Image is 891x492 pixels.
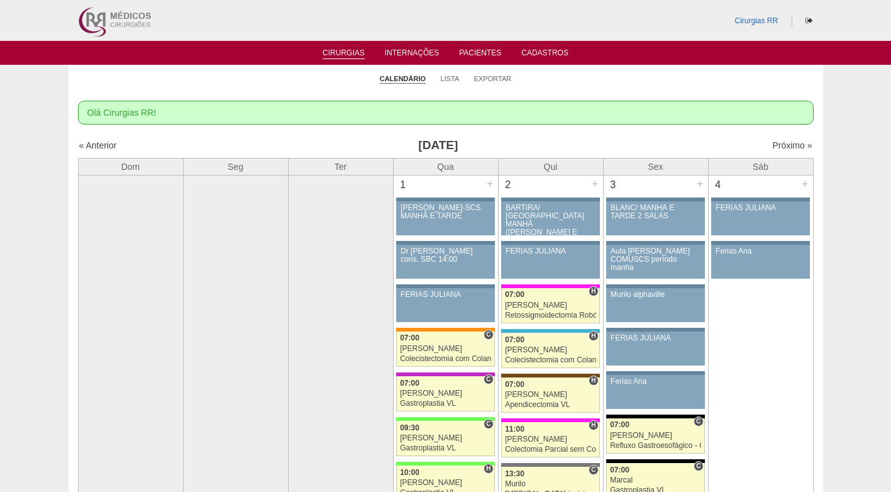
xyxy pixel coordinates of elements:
div: Key: Neomater [501,329,599,333]
a: Cadastros [521,48,568,61]
a: C 07:00 [PERSON_NAME] Refluxo Gastroesofágico - Cirurgia VL [606,418,704,454]
span: 07:00 [505,380,524,389]
div: Colectomia Parcial sem Colostomia VL [505,445,596,454]
div: Olá Cirurgias RR! [78,101,814,125]
a: H 11:00 [PERSON_NAME] Colectomia Parcial sem Colostomia VL [501,422,599,457]
a: Exportar [474,74,512,83]
a: « Anterior [79,140,117,150]
div: Key: Aviso [396,241,494,245]
div: FERIAS JULIANA [401,291,490,299]
div: Aula [PERSON_NAME] COMUSCS período manha [611,247,700,272]
span: 07:00 [610,466,629,474]
a: C 07:00 [PERSON_NAME] Colecistectomia com Colangiografia VL [396,332,494,367]
span: 07:00 [505,290,524,299]
a: Dr [PERSON_NAME] cons. SBC 14:00 [396,245,494,279]
div: [PERSON_NAME] [400,345,491,353]
div: + [485,176,495,192]
span: 07:00 [610,420,629,429]
div: Key: Aviso [606,198,704,201]
div: Key: Blanc [606,415,704,418]
div: Ferias Ana [716,247,805,255]
a: Cirurgias RR [734,16,778,25]
div: Key: Aviso [606,284,704,288]
div: Retossigmoidectomia Robótica [505,311,596,320]
a: H 07:00 [PERSON_NAME] Colecistectomia com Colangiografia VL [501,333,599,368]
a: FERIAS JULIANA [396,288,494,322]
div: 3 [604,176,623,194]
span: Hospital [589,420,598,430]
span: 07:00 [400,333,419,342]
h3: [DATE] [255,137,621,155]
a: Ferias Ana [711,245,809,279]
a: Cirurgias [323,48,365,59]
div: [PERSON_NAME] [505,391,596,399]
th: Sex [603,158,708,175]
div: Gastroplastia VL [400,444,491,452]
i: Sair [805,17,812,25]
div: Key: Santa Catarina [501,463,599,467]
div: Ferias Ana [611,377,700,386]
div: Key: São Luiz - SCS [396,328,494,332]
div: [PERSON_NAME] [505,301,596,310]
div: [PERSON_NAME] [610,432,701,440]
span: Consultório [484,419,493,429]
div: Key: Aviso [606,371,704,375]
div: Key: Aviso [501,241,599,245]
span: Hospital [589,376,598,386]
span: Hospital [484,464,493,474]
span: 07:00 [505,335,524,344]
th: Qui [498,158,603,175]
span: Hospital [589,286,598,296]
span: 11:00 [505,425,524,433]
div: Colecistectomia com Colangiografia VL [505,356,596,364]
span: Consultório [589,465,598,475]
div: Key: Aviso [606,328,704,332]
div: Murilo alphaville [611,291,700,299]
a: H 07:00 [PERSON_NAME] Apendicectomia VL [501,377,599,413]
div: Key: Santa Joana [501,374,599,377]
a: Ferias Ana [606,375,704,409]
div: Dr [PERSON_NAME] cons. SBC 14:00 [401,247,490,264]
a: FERIAS JULIANA [711,201,809,235]
div: Refluxo Gastroesofágico - Cirurgia VL [610,442,701,450]
a: Pacientes [459,48,501,61]
div: Gastroplastia VL [400,400,491,408]
a: Lista [441,74,460,83]
div: 1 [394,176,413,194]
th: Seg [183,158,288,175]
a: BARTIRA/ [GEOGRAPHIC_DATA] MANHÃ ([PERSON_NAME] E ANA)/ SANTA JOANA -TARDE [501,201,599,235]
span: 13:30 [505,469,524,478]
div: Key: Aviso [711,241,809,245]
a: Aula [PERSON_NAME] COMUSCS período manha [606,245,704,279]
div: Apendicectomia VL [505,401,596,409]
div: BLANC/ MANHÃ E TARDE 2 SALAS [611,204,700,220]
div: + [695,176,706,192]
div: Key: Pro Matre [501,418,599,422]
th: Ter [288,158,393,175]
div: Marcal [610,476,701,484]
div: Key: Brasil [396,417,494,421]
div: FERIAS JULIANA [716,204,805,212]
div: FERIAS JULIANA [506,247,595,255]
span: Consultório [694,417,703,427]
a: Internações [385,48,440,61]
th: Sáb [708,158,813,175]
div: [PERSON_NAME] [400,434,491,442]
span: Hospital [589,331,598,341]
div: Key: Maria Braido [396,372,494,376]
div: Key: Aviso [396,198,494,201]
th: Dom [78,158,183,175]
div: Key: Aviso [606,241,704,245]
div: BARTIRA/ [GEOGRAPHIC_DATA] MANHÃ ([PERSON_NAME] E ANA)/ SANTA JOANA -TARDE [506,204,595,254]
a: Murilo alphaville [606,288,704,322]
div: Key: Brasil [396,462,494,466]
a: H 07:00 [PERSON_NAME] Retossigmoidectomia Robótica [501,288,599,323]
div: 2 [499,176,518,194]
div: Key: Aviso [501,198,599,201]
span: Consultório [484,330,493,340]
span: 10:00 [400,468,419,477]
a: C 07:00 [PERSON_NAME] Gastroplastia VL [396,376,494,411]
a: Calendário [380,74,426,84]
div: 4 [709,176,728,194]
div: [PERSON_NAME] [400,389,491,398]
